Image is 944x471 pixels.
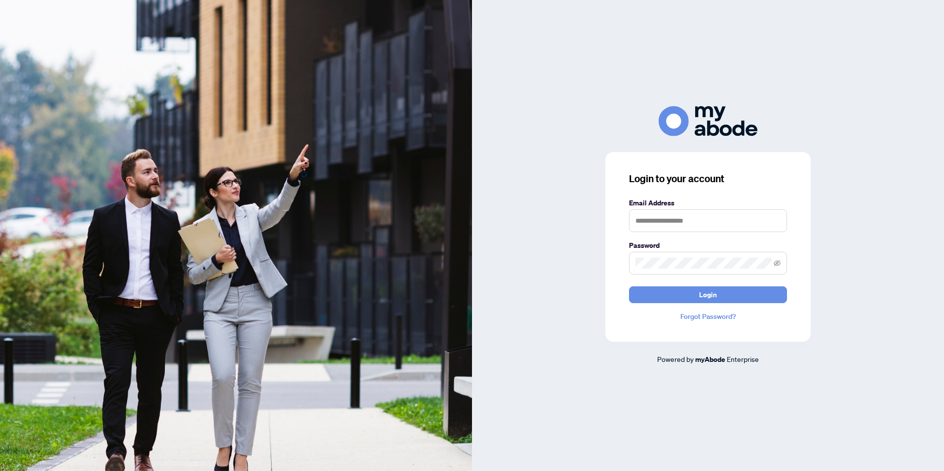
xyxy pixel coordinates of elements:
button: Login [629,286,787,303]
label: Password [629,240,787,251]
a: Forgot Password? [629,311,787,322]
span: Powered by [657,354,694,363]
span: Login [699,287,717,303]
h3: Login to your account [629,172,787,186]
img: ma-logo [659,106,757,136]
a: myAbode [695,354,725,365]
label: Email Address [629,197,787,208]
span: Enterprise [727,354,759,363]
span: eye-invisible [774,260,781,267]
